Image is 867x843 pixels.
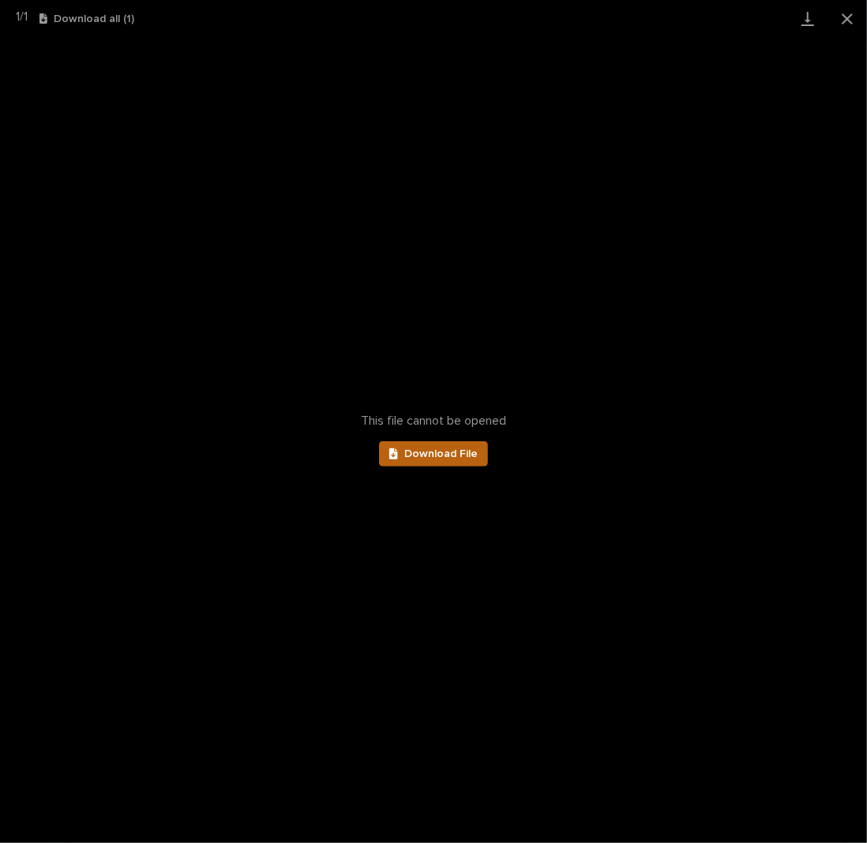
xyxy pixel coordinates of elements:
span: 1 [16,10,20,23]
span: This file cannot be opened [361,414,506,429]
button: Download all (1) [39,13,134,24]
span: Download File [404,448,478,459]
span: 1 [24,10,28,23]
a: Download File [379,441,488,466]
